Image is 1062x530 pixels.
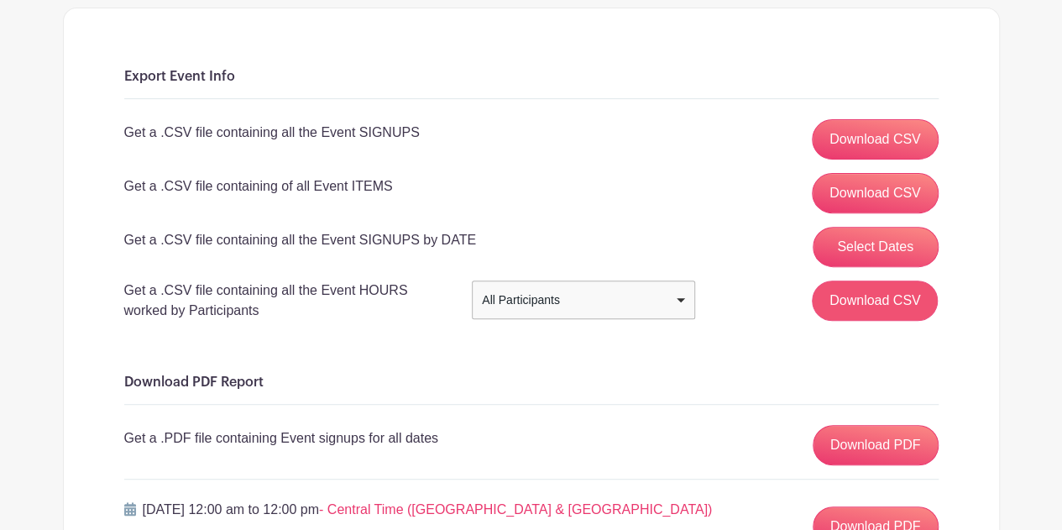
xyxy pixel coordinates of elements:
[124,176,393,197] p: Get a .CSV file containing of all Event ITEMS
[124,230,476,250] p: Get a .CSV file containing all the Event SIGNUPS by DATE
[812,119,939,160] a: Download CSV
[124,428,438,449] p: Get a .PDF file containing Event signups for all dates
[813,425,939,465] a: Download PDF
[124,123,420,143] p: Get a .CSV file containing all the Event SIGNUPS
[143,500,713,520] p: [DATE] 12:00 am to 12:00 pm
[812,281,939,321] input: Download CSV
[813,227,939,267] button: Select Dates
[482,291,674,309] div: All Participants
[319,502,712,517] span: - Central Time ([GEOGRAPHIC_DATA] & [GEOGRAPHIC_DATA])
[124,69,939,85] h6: Export Event Info
[124,281,452,321] p: Get a .CSV file containing all the Event HOURS worked by Participants
[812,173,939,213] a: Download CSV
[124,375,939,391] h6: Download PDF Report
